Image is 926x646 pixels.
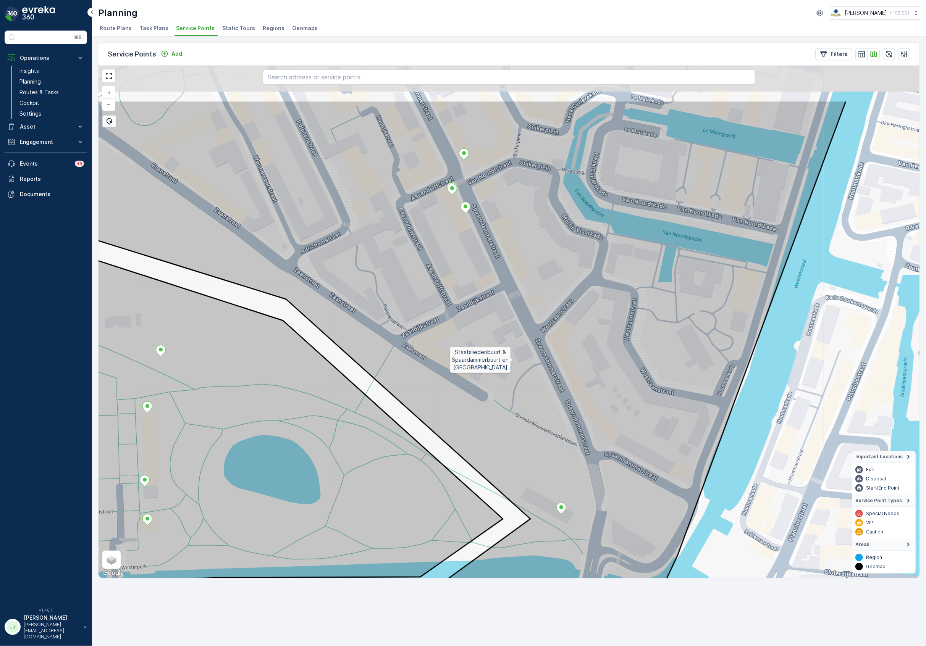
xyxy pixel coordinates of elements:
[831,9,842,17] img: basis-logo_rgb2x.png
[20,175,84,183] p: Reports
[5,171,87,187] a: Reports
[845,9,887,17] p: [PERSON_NAME]
[852,495,916,507] summary: Service Point Types
[866,467,876,473] p: Fuel
[5,6,20,21] img: logo
[19,99,39,107] p: Cockpit
[20,190,84,198] p: Documents
[866,520,873,526] p: VIP
[831,6,920,20] button: [PERSON_NAME](+02:00)
[5,187,87,202] a: Documents
[107,89,111,96] span: +
[103,551,120,568] a: Layers
[19,67,39,75] p: Insights
[852,451,916,463] summary: Important Locations
[98,7,137,19] p: Planning
[852,539,916,551] summary: Areas
[24,614,80,622] p: [PERSON_NAME]
[16,108,87,119] a: Settings
[158,49,185,58] button: Add
[866,511,899,517] p: Special Needs
[855,498,902,504] span: Service Point Types
[19,89,59,96] p: Routes & Tasks
[16,98,87,108] a: Cockpit
[16,87,87,98] a: Routes & Tasks
[139,24,168,32] span: Task Plans
[103,87,115,98] a: Zoom In
[20,123,72,130] p: Asset
[263,24,284,32] span: Regions
[76,161,82,167] p: 99
[19,110,41,118] p: Settings
[22,6,55,21] img: logo_dark-DEwI_e13.png
[5,156,87,171] a: Events99
[107,101,111,107] span: −
[5,119,87,134] button: Asset
[16,66,87,76] a: Insights
[5,50,87,66] button: Operations
[866,564,886,570] p: Geomap
[263,69,755,85] input: Search address or service points
[866,485,899,491] p: Start/End Point
[815,48,852,60] button: Filters
[100,24,132,32] span: Route Plans
[855,541,869,548] span: Areas
[171,50,182,58] p: Add
[222,24,255,32] span: Static Tours
[20,160,70,168] p: Events
[103,70,115,82] a: View Fullscreen
[100,568,126,578] img: Google
[20,138,72,146] p: Engagement
[103,98,115,110] a: Zoom Out
[108,49,156,60] p: Service Points
[5,134,87,150] button: Engagement
[176,24,215,32] span: Service Points
[890,10,909,16] p: ( +02:00 )
[6,621,19,633] div: JJ
[866,529,883,535] p: Caution
[74,34,82,40] p: ⌘B
[831,50,848,58] p: Filters
[19,78,41,85] p: Planning
[5,608,87,612] span: v 1.48.1
[24,622,80,640] p: [PERSON_NAME][EMAIL_ADDRESS][DOMAIN_NAME]
[866,476,886,482] p: Disposal
[5,614,87,640] button: JJ[PERSON_NAME][PERSON_NAME][EMAIL_ADDRESS][DOMAIN_NAME]
[20,54,72,62] p: Operations
[102,115,116,127] div: Bulk Select
[16,76,87,87] a: Planning
[855,454,903,460] span: Important Locations
[292,24,318,32] span: Geomaps
[866,554,882,561] p: Region
[100,568,126,578] a: Open this area in Google Maps (opens a new window)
